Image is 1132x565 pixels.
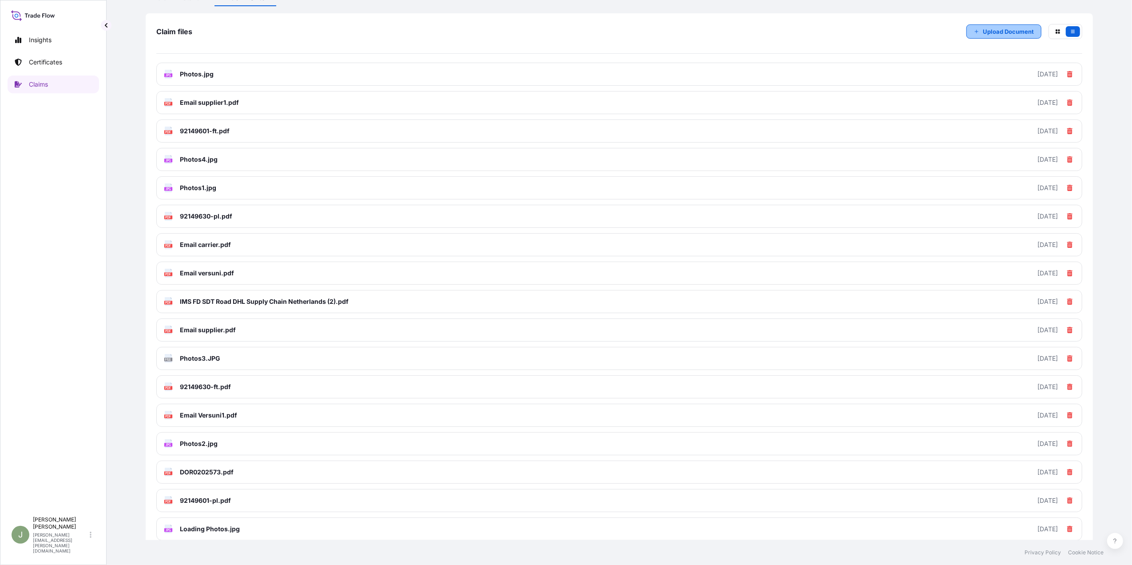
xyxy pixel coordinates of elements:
[156,517,1082,541] a: JPGLoading Photos.jpg[DATE]
[166,443,171,446] text: JPG
[156,205,1082,228] a: PDF92149630-pl.pdf[DATE]
[166,244,171,247] text: PDF
[29,58,62,67] p: Certificates
[1037,155,1058,164] div: [DATE]
[156,461,1082,484] a: PDFDOR0202573.pdf[DATE]
[180,269,234,278] span: Email versuni.pdf
[180,297,349,306] span: IMS FD SDT Road DHL Supply Chain Netherlands (2).pdf
[1037,326,1058,334] div: [DATE]
[33,532,88,553] p: [PERSON_NAME][EMAIL_ADDRESS][PERSON_NAME][DOMAIN_NAME]
[156,148,1082,171] a: JPGPhotos4.jpg[DATE]
[29,36,52,44] p: Insights
[1037,240,1058,249] div: [DATE]
[180,496,231,505] span: 92149601-pl.pdf
[156,91,1082,114] a: PDFEmail supplier1.pdf[DATE]
[166,102,171,105] text: PDF
[180,525,240,533] span: Loading Photos.jpg
[1037,496,1058,505] div: [DATE]
[166,358,171,361] text: FILE
[180,326,236,334] span: Email supplier.pdf
[1037,468,1058,477] div: [DATE]
[166,415,171,418] text: PDF
[1037,525,1058,533] div: [DATE]
[156,404,1082,427] a: PDFEmail Versuni1.pdf[DATE]
[1037,354,1058,363] div: [DATE]
[166,131,171,134] text: PDF
[180,98,239,107] span: Email supplier1.pdf
[1037,411,1058,420] div: [DATE]
[166,187,171,191] text: JPG
[166,159,171,162] text: JPG
[156,375,1082,398] a: PDF92149630-ft.pdf[DATE]
[1037,183,1058,192] div: [DATE]
[156,347,1082,370] a: FILEPhotos3.JPG[DATE]
[166,500,171,503] text: PDF
[966,24,1041,39] button: Upload Document
[180,155,218,164] span: Photos4.jpg
[166,529,171,532] text: JPG
[29,80,48,89] p: Claims
[166,301,171,304] text: PDF
[180,411,237,420] span: Email Versuni1.pdf
[156,262,1082,285] a: PDFEmail versuni.pdf[DATE]
[180,127,230,135] span: 92149601-ft.pdf
[1037,439,1058,448] div: [DATE]
[156,489,1082,512] a: PDF92149601-pl.pdf[DATE]
[156,432,1082,455] a: JPGPhotos2.jpg[DATE]
[8,53,99,71] a: Certificates
[156,290,1082,313] a: PDFIMS FD SDT Road DHL Supply Chain Netherlands (2).pdf[DATE]
[180,382,231,391] span: 92149630-ft.pdf
[166,273,171,276] text: PDF
[8,76,99,93] a: Claims
[166,216,171,219] text: PDF
[180,439,218,448] span: Photos2.jpg
[1037,269,1058,278] div: [DATE]
[180,468,234,477] span: DOR0202573.pdf
[180,240,231,249] span: Email carrier.pdf
[156,119,1082,143] a: PDF92149601-ft.pdf[DATE]
[33,516,88,530] p: [PERSON_NAME] [PERSON_NAME]
[1037,297,1058,306] div: [DATE]
[1037,98,1058,107] div: [DATE]
[156,318,1082,342] a: PDFEmail supplier.pdf[DATE]
[1037,70,1058,79] div: [DATE]
[166,386,171,390] text: PDF
[8,31,99,49] a: Insights
[166,330,171,333] text: PDF
[166,74,171,77] text: JPG
[18,530,23,539] span: J
[983,27,1034,36] p: Upload Document
[180,70,214,79] span: Photos.jpg
[1037,382,1058,391] div: [DATE]
[156,176,1082,199] a: JPGPhotos1.jpg[DATE]
[156,233,1082,256] a: PDFEmail carrier.pdf[DATE]
[1037,127,1058,135] div: [DATE]
[166,472,171,475] text: PDF
[180,212,232,221] span: 92149630-pl.pdf
[1025,549,1061,556] a: Privacy Policy
[180,183,216,192] span: Photos1.jpg
[1068,549,1104,556] a: Cookie Notice
[156,27,192,36] span: Claim files
[180,354,220,363] span: Photos3.JPG
[1037,212,1058,221] div: [DATE]
[156,63,1082,86] a: JPGPhotos.jpg[DATE]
